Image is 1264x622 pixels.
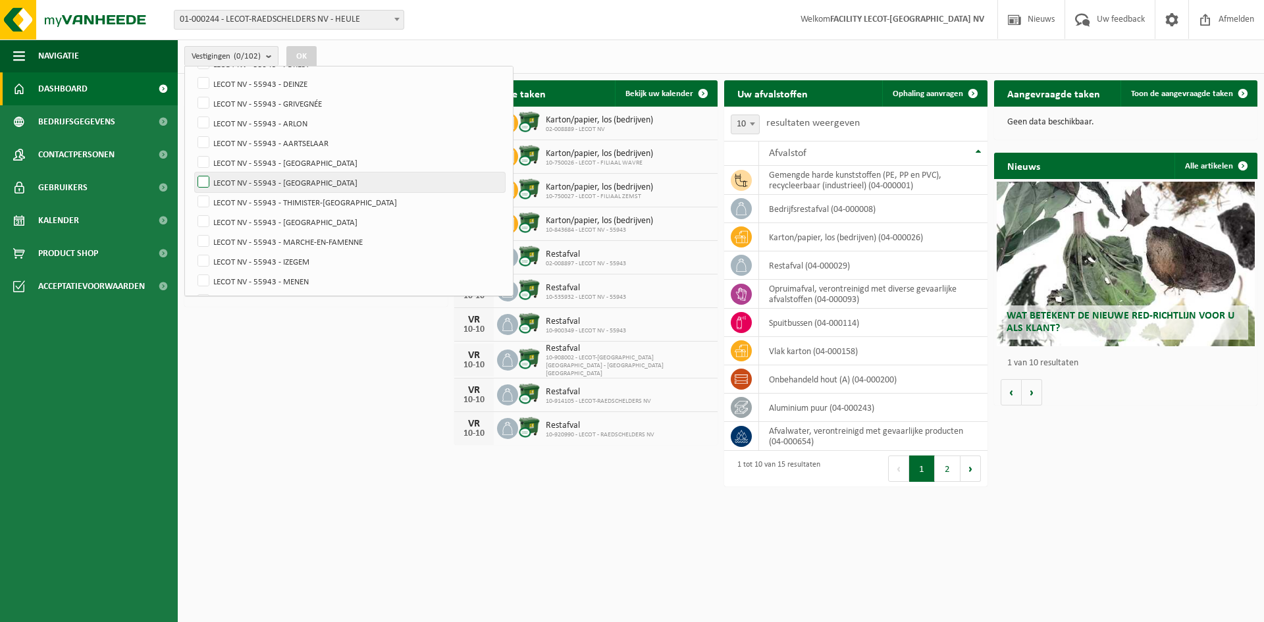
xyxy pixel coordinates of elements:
a: Toon de aangevraagde taken [1120,80,1256,107]
img: WB-1100-CU [518,348,540,370]
td: opruimafval, verontreinigd met diverse gevaarlijke afvalstoffen (04-000093) [759,280,987,309]
td: vlak karton (04-000158) [759,337,987,365]
label: LECOT NV - 55943 - AARTSELAAR [195,133,505,153]
button: OK [286,46,317,67]
img: WB-1100-CU [518,111,540,133]
div: 1 tot 10 van 15 resultaten [731,454,820,483]
span: 10-535932 - LECOT NV - 55943 [546,294,626,301]
div: VR [461,385,487,396]
span: 10-914105 - LECOT-RAEDSCHELDERS NV [546,398,651,405]
span: Karton/papier, los (bedrijven) [546,115,653,126]
img: WB-1100-CU [518,382,540,405]
label: LECOT NV - 55943 - MENEN [195,271,505,291]
button: Previous [888,455,909,482]
span: Restafval [546,344,711,354]
span: Bedrijfsgegevens [38,105,115,138]
label: LECOT NV - 55943 - [GEOGRAPHIC_DATA] [195,212,505,232]
label: LECOT NV - 55943 - ARLON [195,113,505,133]
img: WB-1100-CU [518,312,540,334]
p: Geen data beschikbaar. [1007,118,1244,127]
span: 10-920990 - LECOT - RAEDSCHELDERS NV [546,431,654,439]
td: gemengde harde kunststoffen (PE, PP en PVC), recycleerbaar (industrieel) (04-000001) [759,166,987,195]
span: Product Shop [38,237,98,270]
label: resultaten weergeven [766,118,860,128]
div: 10-10 [461,325,487,334]
button: Next [961,455,981,482]
img: WB-1100-CU [518,245,540,267]
div: VR [461,315,487,325]
span: Dashboard [38,72,88,105]
div: VR [461,419,487,429]
label: LECOT NV - 55943 - [GEOGRAPHIC_DATA] [195,153,505,172]
a: Ophaling aanvragen [882,80,986,107]
div: VR [461,350,487,361]
span: Karton/papier, los (bedrijven) [546,182,653,193]
h2: Aangevraagde taken [994,80,1113,106]
span: Afvalstof [769,148,806,159]
span: 10-750027 - LECOT - FILIAAL ZEMST [546,193,653,201]
td: afvalwater, verontreinigd met gevaarlijke producten (04-000654) [759,422,987,451]
td: bedrijfsrestafval (04-000008) [759,195,987,223]
span: Karton/papier, los (bedrijven) [546,149,653,159]
label: LECOT NV - 55943 - GRIVEGNÉE [195,93,505,113]
button: 1 [909,455,935,482]
span: Restafval [546,421,654,431]
label: LECOT NV - 55943 - DEINZE [195,74,505,93]
td: restafval (04-000029) [759,251,987,280]
button: Vestigingen(0/102) [184,46,278,66]
span: Bekijk uw kalender [625,90,693,98]
span: 10-908002 - LECOT-[GEOGRAPHIC_DATA] [GEOGRAPHIC_DATA] - [GEOGRAPHIC_DATA] [GEOGRAPHIC_DATA] [546,354,711,378]
label: LECOT NV - 55943 - [GEOGRAPHIC_DATA] [195,172,505,192]
span: Toon de aangevraagde taken [1131,90,1233,98]
td: karton/papier, los (bedrijven) (04-000026) [759,223,987,251]
span: 10-843684 - LECOT NV - 55943 [546,226,653,234]
span: 02-008897 - LECOT NV - 55943 [546,260,626,268]
span: Vestigingen [192,47,261,66]
div: 10-10 [461,361,487,370]
span: Wat betekent de nieuwe RED-richtlijn voor u als klant? [1007,311,1234,334]
td: onbehandeld hout (A) (04-000200) [759,365,987,394]
span: Contactpersonen [38,138,115,171]
span: Restafval [546,387,651,398]
span: Gebruikers [38,171,88,204]
p: 1 van 10 resultaten [1007,359,1251,368]
button: Vorige [1001,379,1022,405]
a: Bekijk uw kalender [615,80,716,107]
div: 10-10 [461,396,487,405]
label: LECOT NV - 55943 - MARCHE-EN-FAMENNE [195,232,505,251]
h2: Nieuws [994,153,1053,178]
span: 01-000244 - LECOT-RAEDSCHELDERS NV - HEULE [174,11,404,29]
img: WB-1100-CU [518,278,540,301]
span: Ophaling aanvragen [893,90,963,98]
strong: FACILITY LECOT-[GEOGRAPHIC_DATA] NV [830,14,984,24]
span: 10 [731,115,760,134]
h2: Uw afvalstoffen [724,80,821,106]
span: Restafval [546,317,626,327]
span: Acceptatievoorwaarden [38,270,145,303]
label: LECOT NV - 55943 - IZEGEM [195,251,505,271]
label: LECOT NV - 55943 - THIMISTER-[GEOGRAPHIC_DATA] [195,192,505,212]
span: 01-000244 - LECOT-RAEDSCHELDERS NV - HEULE [174,10,404,30]
span: 02-008889 - LECOT NV [546,126,653,134]
img: WB-1100-CU [518,144,540,167]
span: 10 [731,115,759,134]
td: aluminium puur (04-000243) [759,394,987,422]
img: WB-1100-CU [518,416,540,438]
label: LECOT NV - 55943 - DIEST [195,291,505,311]
span: Karton/papier, los (bedrijven) [546,216,653,226]
a: Wat betekent de nieuwe RED-richtlijn voor u als klant? [997,182,1255,346]
count: (0/102) [234,52,261,61]
span: 10-750026 - LECOT - FILIAAL WAVRE [546,159,653,167]
img: WB-1100-CU [518,211,540,234]
img: WB-1100-CU [518,178,540,200]
span: Kalender [38,204,79,237]
span: Navigatie [38,39,79,72]
span: Restafval [546,249,626,260]
span: Restafval [546,283,626,294]
button: 2 [935,455,961,482]
td: spuitbussen (04-000114) [759,309,987,337]
div: 10-10 [461,292,487,301]
a: Alle artikelen [1174,153,1256,179]
button: Volgende [1022,379,1042,405]
span: 10-900349 - LECOT NV - 55943 [546,327,626,335]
